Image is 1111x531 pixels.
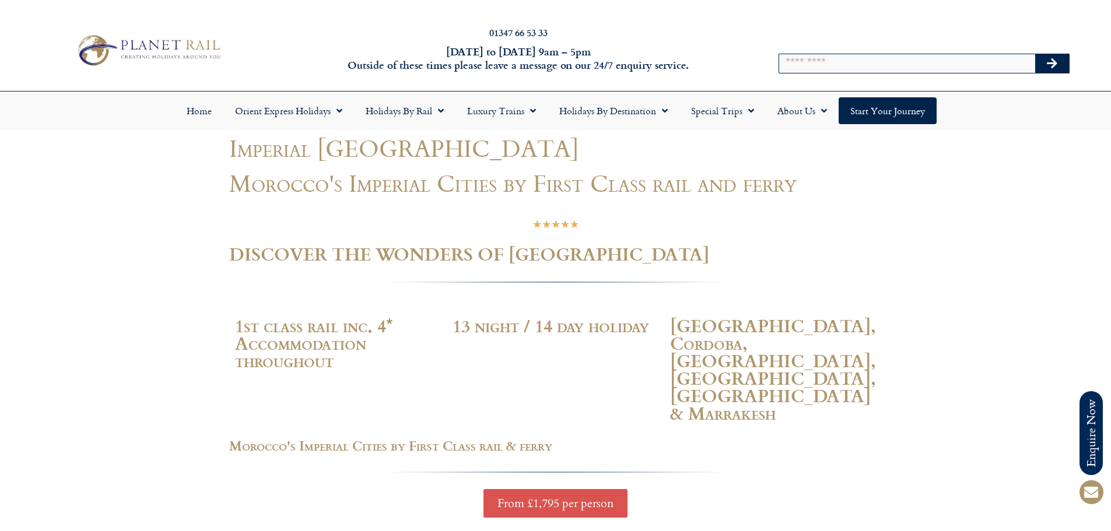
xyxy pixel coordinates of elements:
[548,97,679,124] a: Holidays by Destination
[453,317,658,334] h2: 13 night / 14 day holiday
[551,219,560,233] i: ★
[455,97,548,124] a: Luxury Trains
[229,245,882,262] h2: DISCOVER THE WONDERS OF [GEOGRAPHIC_DATA]
[679,97,766,124] a: Special Trips
[570,219,579,233] i: ★
[354,97,455,124] a: Holidays by Rail
[72,31,225,69] img: Planet Rail Train Holidays Logo
[497,496,614,511] span: From £1,795 per person
[175,97,223,124] a: Home
[6,97,1105,124] nav: Menu
[1035,54,1069,73] button: Search
[766,97,839,124] a: About Us
[560,219,570,233] i: ★
[670,317,876,421] h2: [GEOGRAPHIC_DATA], Cordoba, [GEOGRAPHIC_DATA], [GEOGRAPHIC_DATA], [GEOGRAPHIC_DATA] & Marrakesh
[229,439,882,452] h4: Morocco's Imperial Cities by First Class rail & ferry
[229,171,882,195] h1: Morocco's Imperial Cities by First Class rail and ferry
[483,489,628,518] a: From £1,795 per person
[532,218,579,233] div: 5/5
[223,97,354,124] a: Orient Express Holidays
[839,97,937,124] a: Start your Journey
[229,136,882,160] h1: Imperial [GEOGRAPHIC_DATA]
[532,219,542,233] i: ★
[489,26,548,39] a: 01347 66 53 33
[299,45,738,72] h6: [DATE] to [DATE] 9am – 5pm Outside of these times please leave a message on our 24/7 enquiry serv...
[542,219,551,233] i: ★
[235,317,441,369] h2: 1st class rail inc. 4* Accommodation throughout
